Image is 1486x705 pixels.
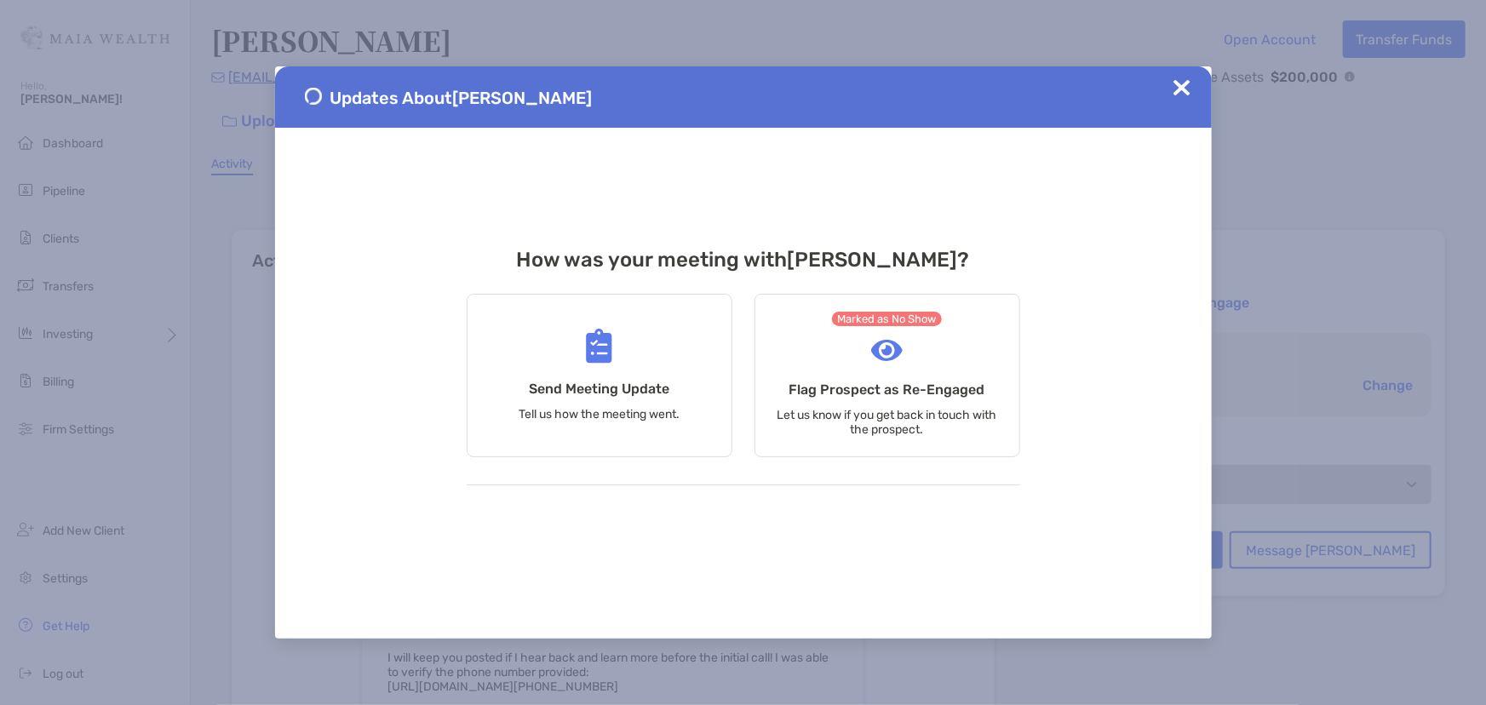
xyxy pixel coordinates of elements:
[789,381,985,398] h4: Flag Prospect as Re-Engaged
[305,88,322,105] img: Send Meeting Update 1
[529,381,669,397] h4: Send Meeting Update
[832,312,942,326] span: Marked as No Show
[777,408,998,437] p: Let us know if you get back in touch with the prospect.
[330,88,593,108] span: Updates About [PERSON_NAME]
[871,340,903,361] img: Flag Prospect as Re-Engaged
[586,329,612,364] img: Send Meeting Update
[467,248,1020,272] h3: How was your meeting with [PERSON_NAME] ?
[1173,79,1191,96] img: Close Updates Zoe
[519,407,680,421] p: Tell us how the meeting went.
